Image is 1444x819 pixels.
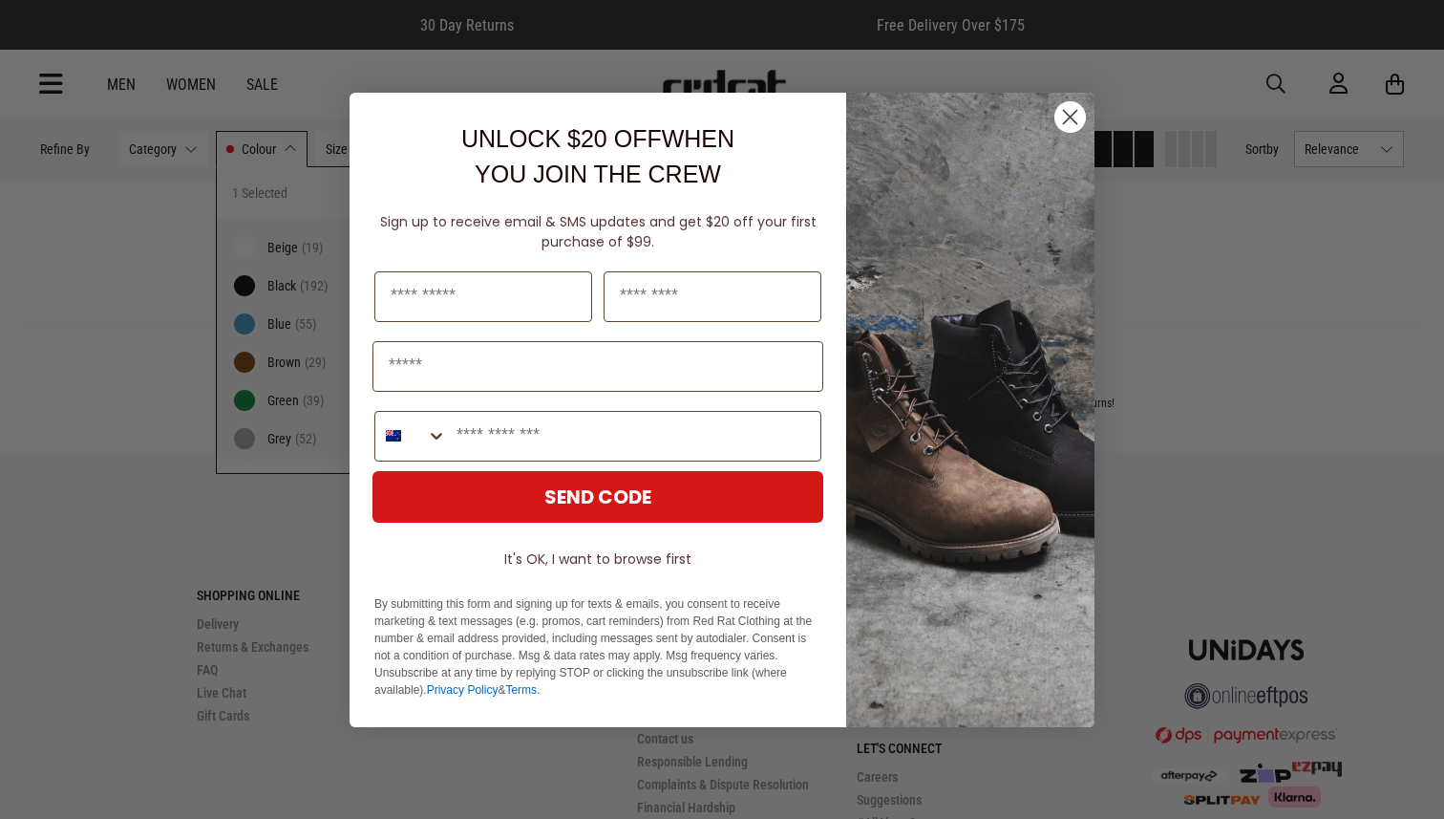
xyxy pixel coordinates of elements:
[461,125,662,152] span: UNLOCK $20 OFF
[846,93,1094,727] img: f7662613-148e-4c88-9575-6c6b5b55a647.jpeg
[374,271,592,322] input: First Name
[15,8,73,65] button: Open LiveChat chat widget
[372,542,823,576] button: It's OK, I want to browse first
[386,428,401,443] img: New Zealand
[662,125,734,152] span: WHEN
[1053,100,1087,134] button: Close dialog
[375,412,447,461] button: Search Countries
[427,683,499,697] a: Privacy Policy
[372,341,823,392] input: Email
[505,683,537,697] a: Terms
[374,595,821,699] p: By submitting this form and signing up for texts & emails, you consent to receive marketing & tex...
[372,471,823,523] button: SEND CODE
[475,161,721,187] span: YOU JOIN THE CREW
[380,212,817,251] span: Sign up to receive email & SMS updates and get $20 off your first purchase of $99.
